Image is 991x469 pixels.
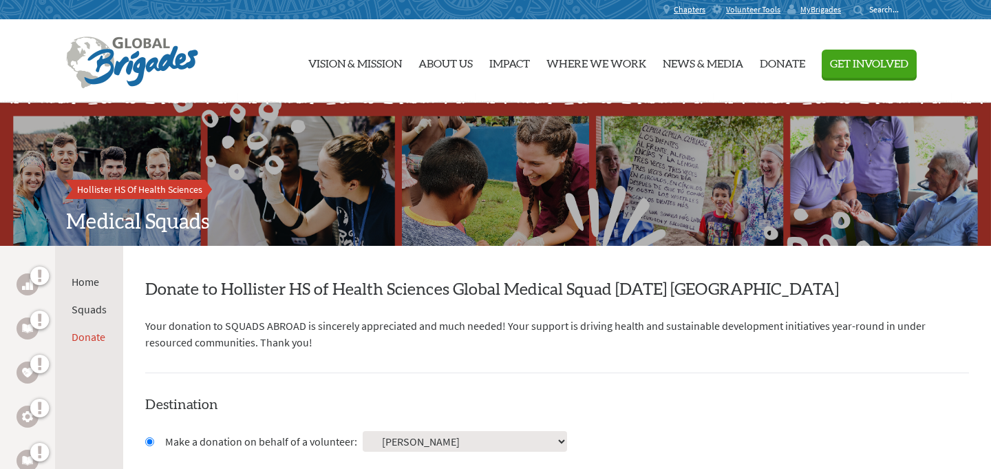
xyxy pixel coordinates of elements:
[22,279,33,290] img: Business
[546,25,646,97] a: Where We Work
[77,183,202,196] span: Hollister HS Of Health Sciences
[726,4,780,15] span: Volunteer Tools
[489,25,530,97] a: Impact
[72,275,99,289] a: Home
[66,37,198,89] img: Global Brigades Logo
[663,25,743,97] a: News & Media
[72,329,107,345] li: Donate
[418,25,473,97] a: About Us
[72,302,107,316] a: Squads
[72,330,105,344] a: Donate
[760,25,805,97] a: Donate
[17,317,39,340] a: Education
[72,273,107,290] li: Home
[800,4,841,15] span: MyBrigades
[145,395,969,415] h4: Destination
[22,324,33,333] img: Education
[66,180,213,199] a: Hollister HS Of Health Sciences
[17,273,39,295] a: Business
[22,456,33,466] img: Impact
[66,210,925,235] h2: Medical Squads
[72,301,107,317] li: Squads
[22,411,33,422] img: STEM
[22,368,33,377] img: Health
[145,317,969,351] p: Your donation to SQUADS ABROAD is sincerely appreciated and much needed! Your support is driving ...
[17,362,39,384] a: Health
[822,50,917,78] button: Get Involved
[165,433,357,450] label: Make a donation on behalf of a volunteer:
[674,4,705,15] span: Chapters
[17,406,39,428] a: STEM
[145,279,969,301] h2: Donate to Hollister HS of Health Sciences Global Medical Squad [DATE] [GEOGRAPHIC_DATA]
[830,59,908,70] span: Get Involved
[869,4,908,14] input: Search...
[308,25,402,97] a: Vision & Mission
